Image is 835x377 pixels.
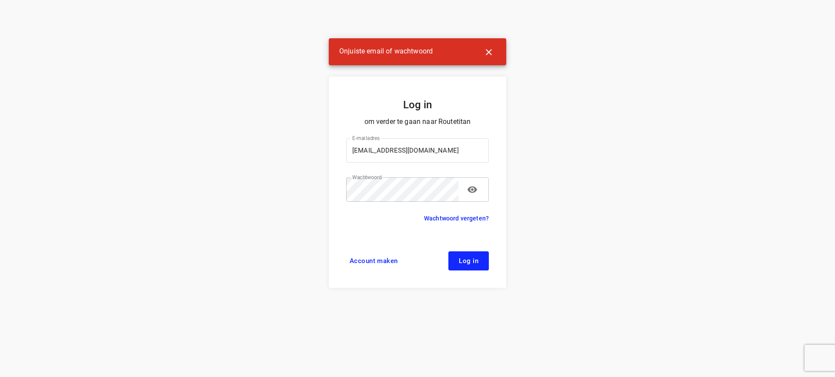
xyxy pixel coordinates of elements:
[462,179,483,200] button: toggle password visibility
[424,213,489,224] a: Wachtwoord vergeten?
[339,45,433,57] span: Onjuiste email of wachtwoord
[448,251,489,270] button: Log in
[346,116,489,128] p: om verder te gaan naar Routetitan
[350,257,398,264] span: Account maken
[346,97,489,112] h5: Log in
[459,257,478,264] span: Log in
[346,251,401,270] a: Account maken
